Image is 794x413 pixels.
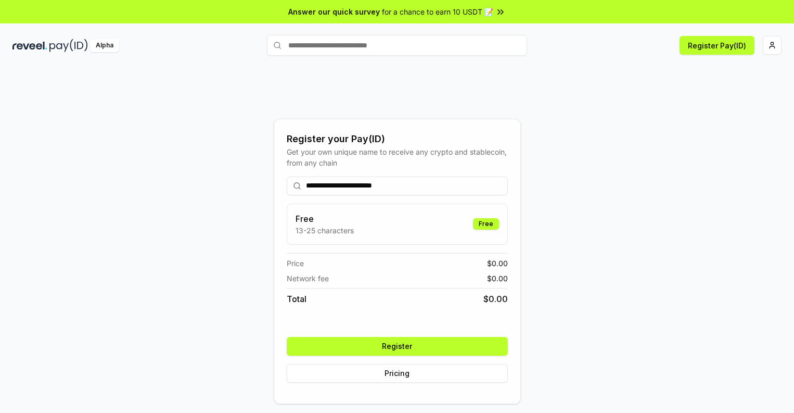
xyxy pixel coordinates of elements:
[12,39,47,52] img: reveel_dark
[287,258,304,269] span: Price
[296,212,354,225] h3: Free
[483,293,508,305] span: $ 0.00
[487,258,508,269] span: $ 0.00
[287,132,508,146] div: Register your Pay(ID)
[296,225,354,236] p: 13-25 characters
[288,6,380,17] span: Answer our quick survey
[287,146,508,168] div: Get your own unique name to receive any crypto and stablecoin, from any chain
[487,273,508,284] span: $ 0.00
[287,337,508,356] button: Register
[90,39,119,52] div: Alpha
[49,39,88,52] img: pay_id
[287,364,508,383] button: Pricing
[287,273,329,284] span: Network fee
[680,36,754,55] button: Register Pay(ID)
[382,6,493,17] span: for a chance to earn 10 USDT 📝
[287,293,306,305] span: Total
[473,218,499,230] div: Free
